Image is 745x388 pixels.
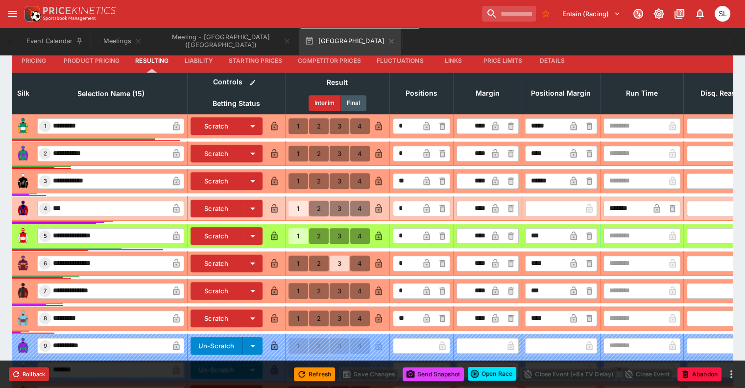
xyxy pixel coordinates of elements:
[15,228,31,244] img: runner 5
[127,49,176,73] button: Resulting
[350,173,370,189] button: 4
[330,256,349,271] button: 3
[556,6,626,22] button: Select Tenant
[191,282,243,300] button: Scratch
[468,367,516,381] div: split button
[15,310,31,326] img: runner 8
[42,315,49,322] span: 8
[42,150,49,157] span: 2
[246,76,259,89] button: Bulk edit
[202,98,271,109] span: Betting Status
[285,73,389,92] th: Result
[369,49,432,73] button: Fluctuations
[177,49,221,73] button: Liability
[530,49,574,73] button: Details
[191,117,243,135] button: Scratch
[341,95,366,111] button: Final
[330,310,349,326] button: 3
[468,367,516,381] button: Open Race
[389,73,453,114] th: Positions
[42,260,49,267] span: 6
[15,173,31,189] img: runner 3
[650,5,668,23] button: Toggle light/dark mode
[42,205,49,212] span: 4
[629,5,647,23] button: Connected to PK
[290,49,369,73] button: Competitor Prices
[330,228,349,244] button: 3
[15,338,31,354] img: runner 9
[191,172,243,190] button: Scratch
[15,283,31,299] img: runner 7
[12,49,56,73] button: Pricing
[288,310,308,326] button: 1
[42,123,48,129] span: 1
[330,173,349,189] button: 3
[600,73,683,114] th: Run Time
[350,310,370,326] button: 4
[191,227,243,245] button: Scratch
[482,6,536,22] input: search
[156,27,297,55] button: Meeting - New Plymouth Raceway (NZ)
[288,201,308,216] button: 1
[309,173,329,189] button: 2
[725,368,737,380] button: more
[15,146,31,161] img: runner 2
[350,118,370,134] button: 4
[91,27,154,55] button: Meetings
[191,200,243,217] button: Scratch
[15,256,31,271] img: runner 6
[309,283,329,299] button: 2
[671,5,688,23] button: Documentation
[42,342,49,349] span: 9
[715,6,730,22] div: Singa Livett
[288,283,308,299] button: 1
[330,283,349,299] button: 3
[288,146,308,161] button: 1
[22,4,41,24] img: PriceKinetics Logo
[432,49,476,73] button: Links
[12,73,34,114] th: Silk
[4,5,22,23] button: open drawer
[288,173,308,189] button: 1
[350,146,370,161] button: 4
[288,256,308,271] button: 1
[677,368,721,378] span: Mark an event as closed and abandoned.
[330,146,349,161] button: 3
[42,233,49,239] span: 5
[350,256,370,271] button: 4
[42,287,48,294] span: 7
[309,310,329,326] button: 2
[21,27,89,55] button: Event Calendar
[43,16,96,21] img: Sportsbook Management
[221,49,290,73] button: Starting Prices
[299,27,401,55] button: [GEOGRAPHIC_DATA]
[15,118,31,134] img: runner 1
[309,146,329,161] button: 2
[43,7,116,14] img: PriceKinetics
[56,49,127,73] button: Product Pricing
[677,367,721,381] button: Abandon
[188,73,286,92] th: Controls
[309,95,341,111] button: Interim
[191,337,243,355] button: Un-Scratch
[691,5,709,23] button: Notifications
[191,310,243,327] button: Scratch
[712,3,733,25] button: Singa Livett
[288,118,308,134] button: 1
[42,178,49,184] span: 3
[403,367,464,381] button: Send Snapshot
[330,118,349,134] button: 3
[15,201,31,216] img: runner 4
[309,118,329,134] button: 2
[350,283,370,299] button: 4
[476,49,530,73] button: Price Limits
[350,201,370,216] button: 4
[288,228,308,244] button: 1
[67,88,155,100] span: Selection Name (15)
[191,255,243,272] button: Scratch
[538,6,553,22] button: No Bookmarks
[309,228,329,244] button: 2
[453,73,522,114] th: Margin
[294,367,335,381] button: Refresh
[330,201,349,216] button: 3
